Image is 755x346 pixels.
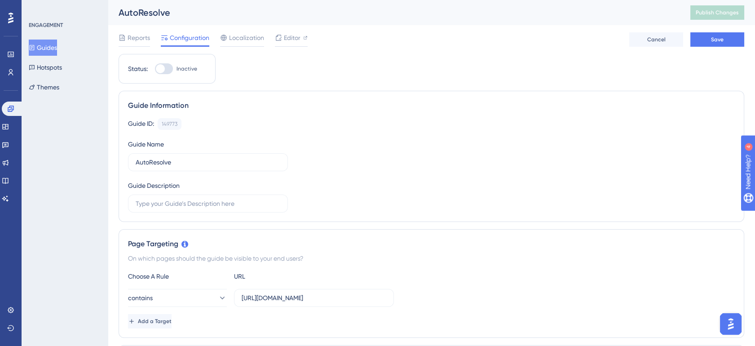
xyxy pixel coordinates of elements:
button: Hotspots [29,59,62,75]
div: Guide ID: [128,118,154,130]
button: Cancel [629,32,683,47]
span: Publish Changes [696,9,739,16]
div: 4 [62,4,65,12]
div: 149773 [162,120,177,128]
span: Need Help? [21,2,56,13]
span: Add a Target [138,318,172,325]
input: Type your Guide’s Name here [136,157,280,167]
div: Guide Information [128,100,735,111]
div: Guide Name [128,139,164,150]
span: Localization [229,32,264,43]
button: contains [128,289,227,307]
span: Cancel [647,36,666,43]
button: Add a Target [128,314,172,328]
span: Save [711,36,724,43]
div: On which pages should the guide be visible to your end users? [128,253,735,264]
span: Reports [128,32,150,43]
input: yourwebsite.com/path [242,293,386,303]
span: contains [128,293,153,303]
button: Themes [29,79,59,95]
div: Choose A Rule [128,271,227,282]
span: Inactive [177,65,197,72]
input: Type your Guide’s Description here [136,199,280,208]
span: Editor [284,32,300,43]
div: Status: [128,63,148,74]
div: AutoResolve [119,6,668,19]
div: Guide Description [128,180,180,191]
div: URL [234,271,333,282]
button: Save [690,32,744,47]
div: Page Targeting [128,239,735,249]
div: ENGAGEMENT [29,22,63,29]
button: Guides [29,40,57,56]
iframe: UserGuiding AI Assistant Launcher [717,311,744,337]
span: Configuration [170,32,209,43]
button: Publish Changes [690,5,744,20]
